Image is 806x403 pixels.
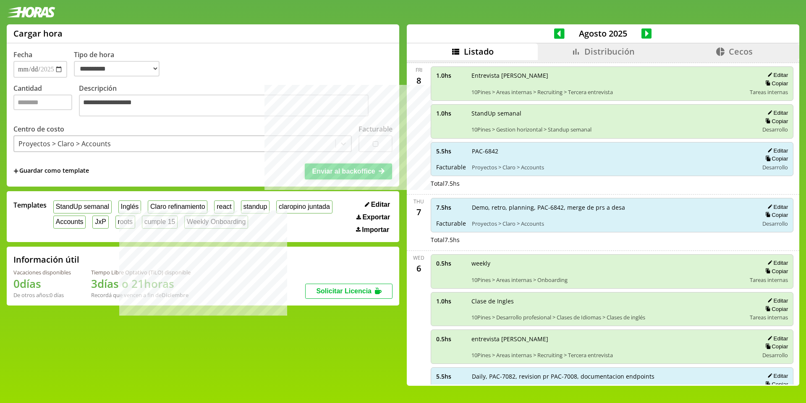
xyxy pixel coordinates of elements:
img: logotipo [7,7,55,18]
span: +Guardar como template [13,166,89,176]
label: Fecha [13,50,32,59]
span: 1.0 hs [436,109,466,117]
div: Thu [413,198,424,205]
button: Editar [765,147,788,154]
button: Editar [765,259,788,266]
div: De otros años: 0 días [13,291,71,299]
button: Editar [765,71,788,79]
label: Facturable [359,124,393,134]
span: Clase de Ingles [471,297,744,305]
b: Diciembre [162,291,188,299]
span: Facturable [436,163,466,171]
select: Tipo de hora [74,61,160,76]
textarea: Descripción [79,95,369,116]
h1: Cargar hora [13,28,63,39]
div: Fri [416,66,422,74]
h2: Información útil [13,254,79,265]
div: Wed [413,254,424,261]
div: 8 [412,74,426,87]
div: Total 7.5 hs [431,179,794,187]
span: Facturable [436,219,466,227]
span: Tareas internas [750,88,788,96]
button: standup [241,200,270,213]
button: Copiar [763,268,788,275]
div: 6 [412,261,426,275]
button: cumple 15 [142,216,178,229]
span: Enviar al backoffice [312,168,375,175]
span: entrevista [PERSON_NAME] [471,335,753,343]
span: Exportar [362,213,390,221]
button: Editar [362,200,393,209]
span: Desarrollo [762,220,788,227]
button: Editar [765,109,788,116]
button: Editar [765,297,788,304]
span: 1.0 hs [436,297,466,305]
button: claropino juntada [276,200,332,213]
button: JxP [92,216,108,229]
div: Proyectos > Claro > Accounts [18,139,111,148]
span: Cecos [729,46,753,57]
button: Editar [765,203,788,211]
span: 10Pines > Desarrollo profesional > Clases de Idiomas > Clases de inglés [471,313,744,321]
button: Accounts [53,216,86,229]
span: Templates [13,200,47,210]
span: PAC-6842 [472,147,753,155]
div: Total 7.5 hs [431,236,794,244]
span: Tareas internas [750,276,788,284]
span: 10Pines > Areas internas > Recruiting > Tercera entrevista [471,351,753,359]
button: Exportar [354,213,393,221]
span: Agosto 2025 [565,28,641,39]
h1: 3 días o 21 horas [91,276,191,291]
span: 10Pines > Areas internas > Onboarding [471,276,744,284]
span: 0.5 hs [436,259,466,267]
span: Demo, retro, planning, PAC-6842, merge de prs a desa [472,203,753,211]
button: Inglés [118,200,141,213]
span: 5.5 hs [436,147,466,155]
span: Solicitar Licencia [316,287,372,295]
div: Recordá que vencen a fin de [91,291,191,299]
span: 10Pines > Areas internas > Recruiting > Tercera entrevista [471,88,744,96]
button: Copiar [763,118,788,125]
button: Copiar [763,381,788,388]
button: Copiar [763,155,788,162]
button: StandUp semanal [53,200,112,213]
div: scrollable content [407,60,799,385]
label: Centro de costo [13,124,64,134]
div: Tiempo Libre Optativo (TiLO) disponible [91,269,191,276]
span: Desarrollo [762,351,788,359]
h1: 0 días [13,276,71,291]
span: 10Pines > Gestion horizontal > Standup semanal [471,126,753,133]
span: Desarrollo [762,163,788,171]
span: Proyectos > Claro > Accounts [472,163,753,171]
span: 7.5 hs [436,203,466,211]
span: Listado [464,46,494,57]
span: weekly [471,259,744,267]
span: Entrevista [PERSON_NAME] [471,71,744,79]
span: StandUp semanal [471,109,753,117]
span: Distribución [584,46,635,57]
button: Copiar [763,306,788,313]
button: Weekly Onboarding [184,216,248,229]
span: Daily, PAC-7082, revision pr PAC-7008, documentacion endpoints [472,372,753,380]
span: + [13,166,18,176]
span: 5.5 hs [436,372,466,380]
label: Tipo de hora [74,50,166,78]
label: Descripción [79,84,393,119]
span: Importar [362,226,389,234]
label: Cantidad [13,84,79,119]
span: Tareas internas [750,313,788,321]
input: Cantidad [13,95,72,110]
button: Copiar [763,80,788,87]
button: Copiar [763,211,788,219]
button: Solicitar Licencia [305,284,393,299]
div: Vacaciones disponibles [13,269,71,276]
span: Editar [371,201,390,208]
div: 7 [412,205,426,219]
button: react [214,200,234,213]
button: Editar [765,372,788,379]
button: Copiar [763,343,788,350]
button: Claro refinamiento [148,200,207,213]
button: roots [115,216,135,229]
span: Desarrollo [762,126,788,133]
span: 0.5 hs [436,335,466,343]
